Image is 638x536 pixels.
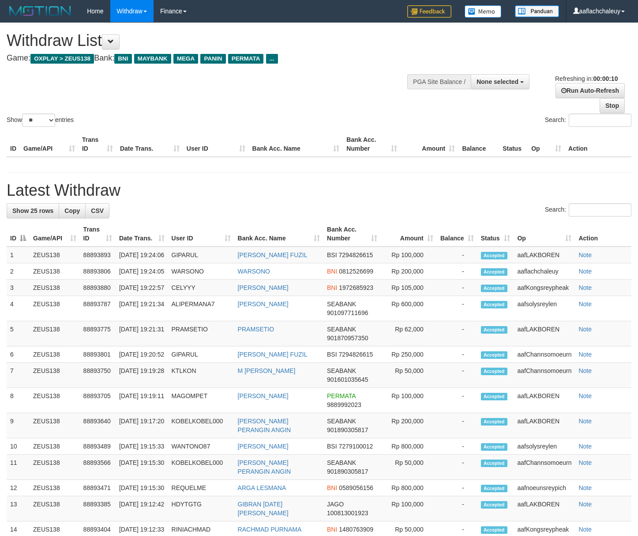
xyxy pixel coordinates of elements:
[30,263,80,280] td: ZEUS138
[407,74,471,89] div: PGA Site Balance /
[343,132,401,157] th: Bank Acc. Number
[514,413,575,438] td: aafLAKBOREN
[7,280,30,296] td: 3
[458,132,499,157] th: Balance
[80,280,116,296] td: 88893880
[437,455,477,480] td: -
[578,268,592,275] a: Note
[575,221,631,247] th: Action
[514,280,575,296] td: aafKongsreypheak
[116,321,168,346] td: [DATE] 19:21:31
[7,4,74,18] img: MOTION_logo.png
[327,251,337,258] span: BSI
[339,284,373,291] span: Copy 1972685923 to clipboard
[437,280,477,296] td: -
[183,132,249,157] th: User ID
[116,221,168,247] th: Date Trans.: activate to sort column ascending
[168,388,234,413] td: MAGOMPET
[12,207,53,214] span: Show 25 rows
[437,247,477,263] td: -
[116,247,168,263] td: [DATE] 19:24:06
[168,321,234,346] td: PRAMSETIO
[168,413,234,438] td: KOBELKOBEL000
[168,280,234,296] td: CELYYY
[481,460,507,467] span: Accepted
[339,443,373,450] span: Copy 7279100012 to clipboard
[64,207,80,214] span: Copy
[327,501,344,508] span: JAGO
[477,221,514,247] th: Status: activate to sort column ascending
[7,182,631,199] h1: Latest Withdraw
[80,496,116,521] td: 88893385
[30,280,80,296] td: ZEUS138
[339,526,373,533] span: Copy 1480763909 to clipboard
[327,376,368,383] span: Copy 901601035645 to clipboard
[381,455,437,480] td: Rp 50,000
[381,388,437,413] td: Rp 100,000
[327,526,337,533] span: BNI
[7,32,417,49] h1: Withdraw List
[545,203,631,217] label: Search:
[481,252,507,259] span: Accepted
[401,132,458,157] th: Amount
[7,363,30,388] td: 7
[465,5,502,18] img: Button%20Memo.svg
[234,221,323,247] th: Bank Acc. Name: activate to sort column ascending
[116,455,168,480] td: [DATE] 19:15:30
[114,54,131,64] span: BNI
[437,296,477,321] td: -
[7,114,74,127] label: Show entries
[327,309,368,316] span: Copy 901097711696 to clipboard
[7,388,30,413] td: 8
[569,203,631,217] input: Search:
[381,438,437,455] td: Rp 800,000
[116,280,168,296] td: [DATE] 19:22:57
[339,268,373,275] span: Copy 0812526699 to clipboard
[327,443,337,450] span: BSI
[238,392,289,399] a: [PERSON_NAME]
[116,413,168,438] td: [DATE] 19:17:20
[7,321,30,346] td: 5
[168,480,234,496] td: REQUELME
[327,268,337,275] span: BNI
[238,251,308,258] a: [PERSON_NAME] FUZIL
[134,54,171,64] span: MAYBANK
[437,346,477,363] td: -
[327,367,356,374] span: SEABANK
[578,351,592,358] a: Note
[514,480,575,496] td: aafnoeunsreypich
[327,326,356,333] span: SEABANK
[238,418,291,433] a: [PERSON_NAME] PERANGIN ANGIN
[545,114,631,127] label: Search:
[481,368,507,375] span: Accepted
[7,346,30,363] td: 6
[578,251,592,258] a: Note
[481,501,507,509] span: Accepted
[381,247,437,263] td: Rp 100,000
[593,75,618,82] strong: 00:00:10
[381,363,437,388] td: Rp 50,000
[437,480,477,496] td: -
[327,284,337,291] span: BNI
[30,346,80,363] td: ZEUS138
[116,346,168,363] td: [DATE] 19:20:52
[7,480,30,496] td: 12
[238,300,289,308] a: [PERSON_NAME]
[381,221,437,247] th: Amount: activate to sort column ascending
[569,114,631,127] input: Search:
[327,426,368,433] span: Copy 901890305817 to clipboard
[79,132,116,157] th: Trans ID
[327,459,356,466] span: SEABANK
[481,485,507,492] span: Accepted
[80,388,116,413] td: 88893705
[168,221,234,247] th: User ID: activate to sort column ascending
[80,263,116,280] td: 88893806
[600,98,625,113] a: Stop
[116,480,168,496] td: [DATE] 19:15:30
[578,326,592,333] a: Note
[168,263,234,280] td: WARSONO
[499,132,528,157] th: Status
[565,132,631,157] th: Action
[238,268,270,275] a: WARSONO
[481,526,507,534] span: Accepted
